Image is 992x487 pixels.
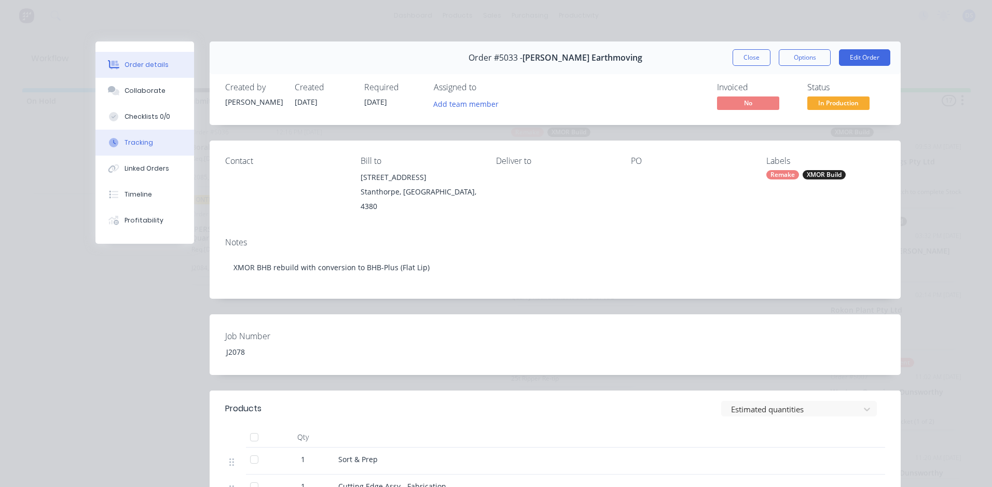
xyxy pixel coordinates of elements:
[95,52,194,78] button: Order details
[717,96,779,109] span: No
[361,170,479,214] div: [STREET_ADDRESS]Stanthorpe, [GEOGRAPHIC_DATA], 4380
[766,156,885,166] div: Labels
[95,182,194,207] button: Timeline
[496,156,615,166] div: Deliver to
[361,185,479,214] div: Stanthorpe, [GEOGRAPHIC_DATA], 4380
[125,190,152,199] div: Timeline
[125,164,169,173] div: Linked Orders
[225,96,282,107] div: [PERSON_NAME]
[125,60,169,69] div: Order details
[522,53,642,63] span: [PERSON_NAME] Earthmoving
[95,78,194,104] button: Collaborate
[733,49,770,66] button: Close
[272,427,334,448] div: Qty
[364,97,387,107] span: [DATE]
[125,138,153,147] div: Tracking
[807,96,870,109] span: In Production
[434,96,504,110] button: Add team member
[807,82,885,92] div: Status
[807,96,870,112] button: In Production
[295,82,352,92] div: Created
[839,49,890,66] button: Edit Order
[95,207,194,233] button: Profitability
[803,170,846,179] div: XMOR Build
[225,82,282,92] div: Created by
[95,156,194,182] button: Linked Orders
[225,156,344,166] div: Contact
[469,53,522,63] span: Order #5033 -
[95,130,194,156] button: Tracking
[361,170,479,185] div: [STREET_ADDRESS]
[125,216,163,225] div: Profitability
[225,252,885,283] div: XMOR BHB rebuild with conversion to BHB-Plus (Flat Lip)
[95,104,194,130] button: Checklists 0/0
[631,156,750,166] div: PO
[364,82,421,92] div: Required
[428,96,504,110] button: Add team member
[225,330,355,342] label: Job Number
[301,454,305,465] span: 1
[225,402,261,415] div: Products
[434,82,538,92] div: Assigned to
[225,238,885,247] div: Notes
[125,112,170,121] div: Checklists 0/0
[218,344,348,359] div: J2078
[295,97,318,107] span: [DATE]
[779,49,831,66] button: Options
[338,454,378,464] span: Sort & Prep
[125,86,166,95] div: Collaborate
[361,156,479,166] div: Bill to
[717,82,795,92] div: Invoiced
[766,170,799,179] div: Remake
